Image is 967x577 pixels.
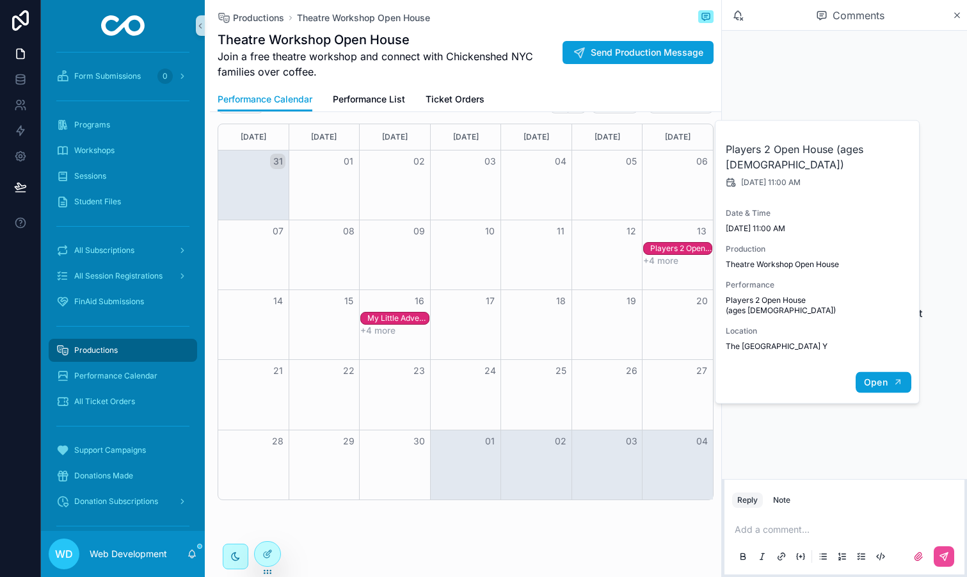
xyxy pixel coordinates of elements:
[49,290,197,313] a: FinAid Submissions
[412,154,427,169] button: 02
[726,208,910,218] span: Date & Time
[553,223,568,239] button: 11
[483,363,498,378] button: 24
[624,223,639,239] button: 12
[553,293,568,309] button: 18
[220,124,287,150] div: [DATE]
[218,31,571,49] h1: Theatre Workshop Open House
[694,223,710,239] button: 13
[426,93,484,106] span: Ticket Orders
[624,293,639,309] button: 19
[726,223,910,234] span: [DATE] 11:00 AM
[726,341,910,352] span: The [GEOGRAPHIC_DATA] Y
[856,372,911,393] button: Open
[218,124,714,500] div: Month View
[218,49,571,79] span: Join a free theatre workshop and connect with Chickenshed NYC families over coffee.
[553,363,568,378] button: 25
[426,88,484,113] a: Ticket Orders
[553,434,568,449] button: 02
[624,154,639,169] button: 05
[864,377,888,388] span: Open
[41,51,205,531] div: scrollable content
[49,390,197,413] a: All Ticket Orders
[74,396,135,407] span: All Ticket Orders
[694,154,710,169] button: 06
[297,12,430,24] a: Theatre Workshop Open House
[74,445,146,455] span: Support Campaigns
[218,88,312,112] a: Performance Calendar
[726,142,910,172] h2: Players 2 Open House (ages [DEMOGRAPHIC_DATA])
[650,243,712,254] div: Players 2 Open House (ages 7-10)
[49,439,197,462] a: Support Campaigns
[74,371,157,381] span: Performance Calendar
[49,190,197,213] a: Student Files
[650,243,712,254] div: Players 2 Open House (ages [DEMOGRAPHIC_DATA])
[74,245,134,256] span: All Subscriptions
[49,239,197,262] a: All Subscriptions
[74,145,115,156] span: Workshops
[74,297,144,307] span: FinAid Submissions
[694,293,710,309] button: 20
[74,120,110,130] span: Programs
[726,326,910,336] span: Location
[483,154,498,169] button: 03
[591,46,703,59] span: Send Production Message
[483,293,498,309] button: 17
[624,363,639,378] button: 26
[726,280,910,290] span: Performance
[412,363,427,378] button: 23
[49,464,197,487] a: Donations Made
[433,124,499,150] div: [DATE]
[644,124,711,150] div: [DATE]
[412,223,427,239] button: 09
[74,271,163,281] span: All Session Registrations
[553,154,568,169] button: 04
[483,223,498,239] button: 10
[341,363,356,378] button: 22
[694,434,710,449] button: 04
[49,65,197,88] a: Form Submissions0
[74,171,106,181] span: Sessions
[270,293,285,309] button: 14
[90,548,167,560] p: Web Development
[726,259,910,270] span: Theatre Workshop Open House
[49,339,197,362] a: Productions
[360,325,396,336] button: +4 more
[74,71,141,81] span: Form Submissions
[270,154,285,169] button: 31
[341,293,356,309] button: 15
[233,12,284,24] span: Productions
[291,124,358,150] div: [DATE]
[74,496,158,507] span: Donation Subscriptions
[694,363,710,378] button: 27
[726,244,910,254] span: Production
[341,434,356,449] button: 29
[55,546,73,562] span: WD
[624,434,639,449] button: 03
[74,345,118,355] span: Productions
[563,41,714,64] button: Send Production Message
[574,124,641,150] div: [DATE]
[49,490,197,513] a: Donation Subscriptions
[412,434,427,449] button: 30
[643,256,678,266] button: +4 more
[101,15,145,36] img: App logo
[412,293,427,309] button: 16
[49,113,197,136] a: Programs
[367,313,429,323] div: My Little Adventure Open House (ages [DEMOGRAPHIC_DATA])
[157,69,173,84] div: 0
[503,124,570,150] div: [DATE]
[333,88,405,113] a: Performance List
[270,223,285,239] button: 07
[270,434,285,449] button: 28
[74,197,121,207] span: Student Files
[483,434,498,449] button: 01
[49,165,197,188] a: Sessions
[218,93,312,106] span: Performance Calendar
[367,313,429,324] div: My Little Adventure Open House (ages 3-5)
[49,364,197,387] a: Performance Calendar
[49,264,197,288] a: All Session Registrations
[741,177,801,188] span: [DATE] 11:00 AM
[49,139,197,162] a: Workshops
[833,8,884,23] span: Comments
